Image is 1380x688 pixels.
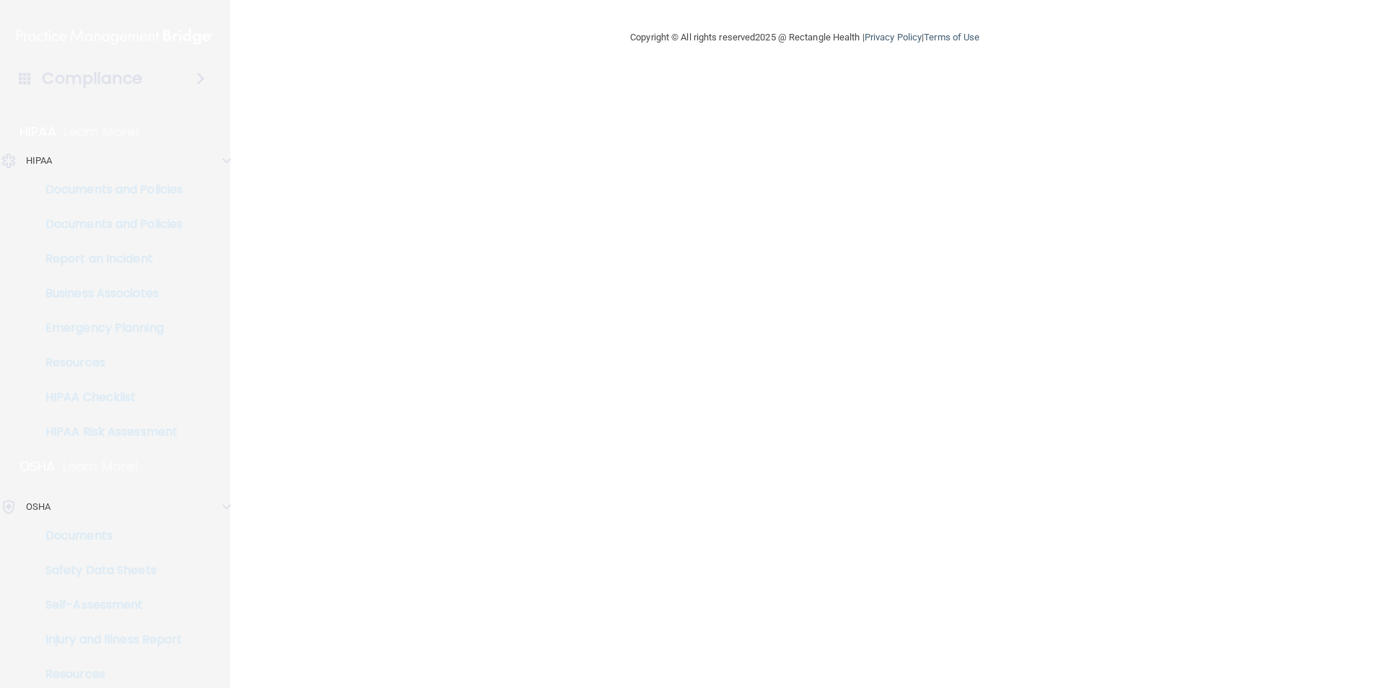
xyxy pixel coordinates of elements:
[9,563,206,578] p: Safety Data Sheets
[9,598,206,612] p: Self-Assessment
[26,152,53,169] p: HIPAA
[9,182,206,197] p: Documents and Policies
[9,252,206,266] p: Report an Incident
[26,498,51,516] p: OSHA
[9,632,206,647] p: Injury and Illness Report
[17,22,213,51] img: PMB logo
[42,69,142,89] h4: Compliance
[9,217,206,231] p: Documents and Policies
[541,14,1068,61] div: Copyright © All rights reserved 2025 @ Rectangle Health | |
[9,356,206,370] p: Resources
[924,32,979,43] a: Terms of Use
[9,321,206,335] p: Emergency Planning
[9,529,206,543] p: Documents
[9,390,206,405] p: HIPAA Checklist
[9,286,206,301] p: Business Associates
[19,123,56,141] p: HIPAA
[19,458,56,475] p: OSHA
[64,123,140,141] p: Learn More!
[9,425,206,439] p: HIPAA Risk Assessment
[9,667,206,682] p: Resources
[63,458,139,475] p: Learn More!
[865,32,922,43] a: Privacy Policy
